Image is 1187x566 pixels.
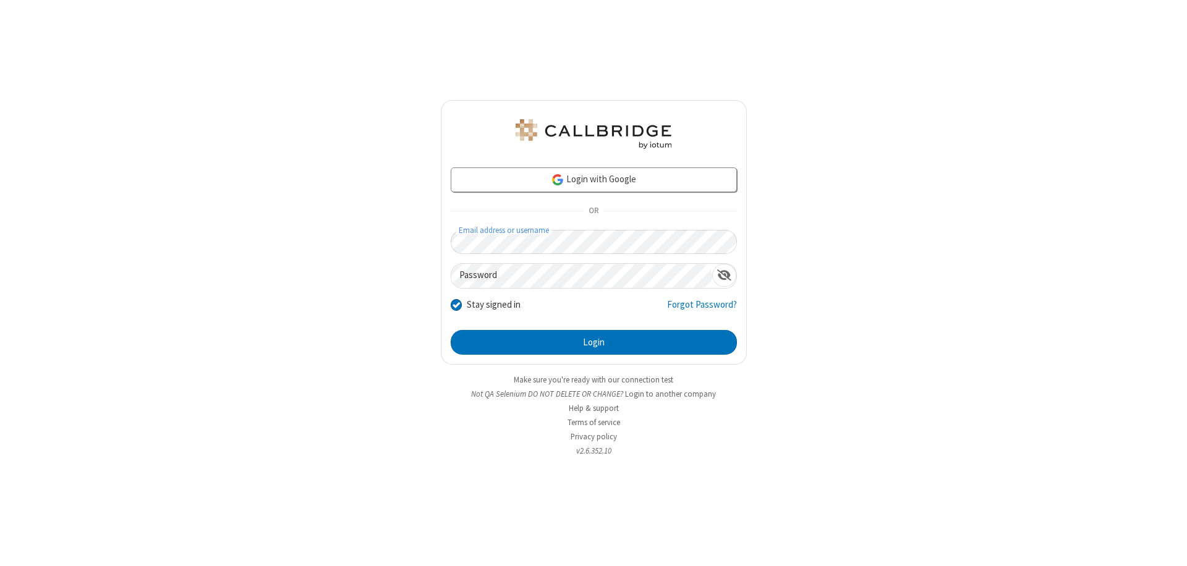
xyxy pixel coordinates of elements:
li: Not QA Selenium DO NOT DELETE OR CHANGE? [441,388,747,400]
span: OR [584,203,603,220]
a: Terms of service [568,417,620,428]
a: Make sure you're ready with our connection test [514,374,673,385]
input: Email address or username [451,230,737,254]
img: google-icon.png [551,173,564,187]
a: Login with Google [451,167,737,192]
button: Login to another company [625,388,716,400]
a: Help & support [569,403,619,413]
div: Show password [712,264,736,287]
img: QA Selenium DO NOT DELETE OR CHANGE [513,119,674,149]
a: Privacy policy [571,431,617,442]
a: Forgot Password? [667,298,737,321]
li: v2.6.352.10 [441,445,747,457]
button: Login [451,330,737,355]
label: Stay signed in [467,298,521,312]
input: Password [451,264,712,288]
